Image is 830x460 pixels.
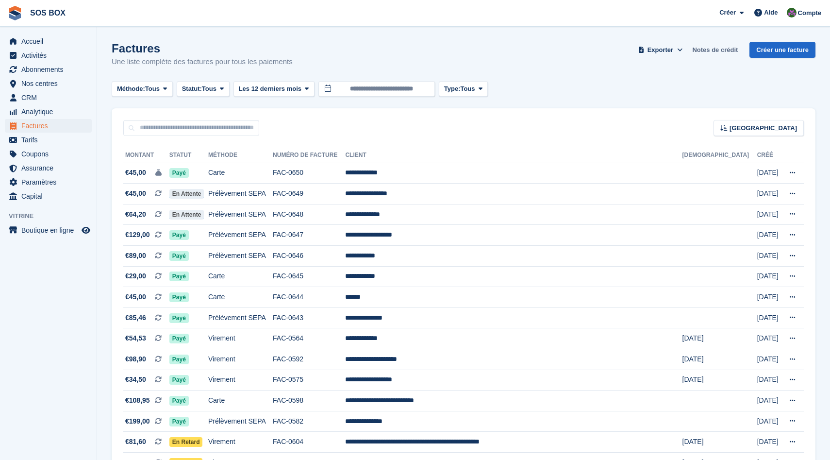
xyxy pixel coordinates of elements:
span: €45,00 [125,168,146,178]
td: [DATE] [757,411,781,432]
span: €64,20 [125,209,146,220]
a: menu [5,147,92,161]
a: SOS BOX [26,5,69,21]
td: [DATE] [757,287,781,308]
td: FAC-0646 [273,246,345,267]
td: FAC-0644 [273,287,345,308]
a: menu [5,105,92,119]
td: Carte [208,266,273,287]
span: Tous [202,84,216,94]
th: Montant [123,148,169,163]
td: Carte [208,163,273,184]
span: Payé [169,375,189,385]
span: Créer [719,8,736,17]
span: Payé [169,417,189,426]
span: €85,46 [125,313,146,323]
td: FAC-0582 [273,411,345,432]
span: Tarifs [21,133,80,147]
img: stora-icon-8386f47178a22dfd0bd8f6a31ec36ba5ce8667c1dd55bd0f319d3a0aa187defe.svg [8,6,22,20]
a: menu [5,119,92,133]
span: €89,00 [125,251,146,261]
td: Virement [208,349,273,370]
span: Payé [169,251,189,261]
span: CRM [21,91,80,104]
td: Prélèvement SEPA [208,184,273,204]
span: Assurance [21,161,80,175]
th: [DEMOGRAPHIC_DATA] [682,148,757,163]
a: Boutique d'aperçu [80,224,92,236]
td: Virement [208,328,273,349]
td: [DATE] [682,328,757,349]
span: Capital [21,189,80,203]
span: €45,00 [125,292,146,302]
span: Payé [169,230,189,240]
span: Coupons [21,147,80,161]
a: menu [5,63,92,76]
h1: Factures [112,42,293,55]
span: Analytique [21,105,80,119]
span: Factures [21,119,80,133]
td: FAC-0564 [273,328,345,349]
button: Statut: Tous [177,81,230,97]
span: En attente [169,210,204,220]
td: Prélèvement SEPA [208,411,273,432]
td: Prélèvement SEPA [208,204,273,225]
span: Accueil [21,34,80,48]
a: menu [5,189,92,203]
td: Prélèvement SEPA [208,246,273,267]
a: menu [5,175,92,189]
td: [DATE] [757,163,781,184]
span: Payé [169,292,189,302]
span: Payé [169,168,189,178]
span: [GEOGRAPHIC_DATA] [730,123,797,133]
td: [DATE] [682,370,757,391]
td: Carte [208,391,273,411]
td: FAC-0648 [273,204,345,225]
td: FAC-0592 [273,349,345,370]
td: Virement [208,432,273,453]
span: €199,00 [125,416,150,426]
a: menu [5,34,92,48]
span: En retard [169,437,203,447]
td: FAC-0604 [273,432,345,453]
td: [DATE] [682,349,757,370]
td: [DATE] [757,307,781,328]
span: €108,95 [125,395,150,406]
span: Aide [764,8,778,17]
td: FAC-0598 [273,391,345,411]
span: Payé [169,334,189,343]
td: [DATE] [757,246,781,267]
td: [DATE] [757,349,781,370]
td: Virement [208,370,273,391]
td: Prélèvement SEPA [208,307,273,328]
button: Les 12 derniers mois [233,81,315,97]
a: menu [5,133,92,147]
a: menu [5,77,92,90]
span: En attente [169,189,204,199]
p: Une liste complète des factures pour tous les paiements [112,56,293,68]
td: [DATE] [757,328,781,349]
td: [DATE] [757,184,781,204]
span: Tous [460,84,475,94]
td: FAC-0645 [273,266,345,287]
span: Payé [169,272,189,281]
span: €81,60 [125,437,146,447]
td: FAC-0649 [273,184,345,204]
th: Numéro de facture [273,148,345,163]
span: €45,00 [125,188,146,199]
a: menu [5,161,92,175]
span: €29,00 [125,271,146,281]
td: [DATE] [757,391,781,411]
th: Statut [169,148,208,163]
span: Activités [21,49,80,62]
span: Les 12 derniers mois [239,84,301,94]
td: [DATE] [757,432,781,453]
img: ALEXANDRE SOUBIRA [787,8,797,17]
td: FAC-0643 [273,307,345,328]
span: €54,53 [125,333,146,343]
span: Tous [145,84,160,94]
span: €98,90 [125,354,146,364]
td: Prélèvement SEPA [208,225,273,246]
span: €129,00 [125,230,150,240]
th: Client [345,148,682,163]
